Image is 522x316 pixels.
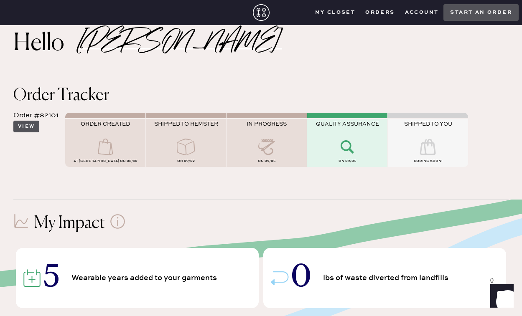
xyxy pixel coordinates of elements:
[339,159,356,163] span: on 09/05
[482,278,518,314] iframe: Front Chat
[43,263,59,293] span: 5
[414,159,442,163] span: COMING SOON!
[316,121,379,127] span: QUALITY ASSURANCE
[81,121,130,127] span: ORDER CREATED
[404,121,452,127] span: SHIPPED TO YOU
[258,159,275,163] span: on 09/05
[247,121,287,127] span: IN PROGRESS
[154,121,218,127] span: SHIPPED TO HEMSTER
[443,4,519,21] button: Start an order
[13,87,109,104] span: Order Tracker
[400,6,444,19] button: Account
[177,159,195,163] span: on 09/02
[79,38,282,49] h2: [PERSON_NAME]
[291,263,311,293] span: 0
[71,274,219,282] span: Wearable years added to your garments
[34,213,105,233] h1: My Impact
[360,6,400,19] button: Orders
[310,6,361,19] button: My Closet
[13,111,59,121] div: Order #82101
[13,34,79,54] h2: Hello
[323,274,451,282] span: lbs of waste diverted from landfills
[13,121,39,132] button: View
[74,159,138,163] span: AT [GEOGRAPHIC_DATA] on 08/30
